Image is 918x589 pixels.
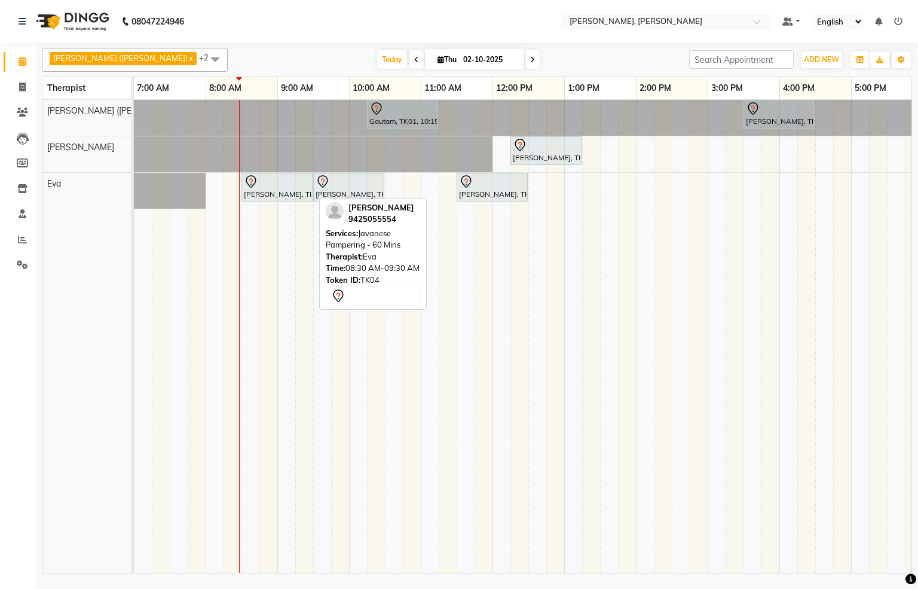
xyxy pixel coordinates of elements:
[30,5,112,38] img: logo
[326,252,363,261] span: Therapist:
[206,80,244,97] a: 8:00 AM
[348,213,414,225] div: 9425055554
[689,50,794,69] input: Search Appointment
[326,228,358,238] span: Services:
[852,80,889,97] a: 5:00 PM
[326,202,344,220] img: profile
[47,178,61,189] span: Eva
[53,53,188,63] span: [PERSON_NAME] ([PERSON_NAME])
[326,274,420,286] div: TK04
[377,50,407,69] span: Today
[188,53,193,63] a: x
[314,175,383,200] div: [PERSON_NAME], TK04, 09:30 AM-10:30 AM, Javanese Pampering - 60 Mins
[47,105,188,116] span: [PERSON_NAME] ([PERSON_NAME])
[326,228,400,250] span: Javanese Pampering - 60 Mins
[493,80,535,97] a: 12:00 PM
[243,175,311,200] div: [PERSON_NAME], TK04, 08:30 AM-09:30 AM, Javanese Pampering - 60 Mins
[326,251,420,263] div: Eva
[199,53,218,62] span: +2
[47,83,85,93] span: Therapist
[278,80,316,97] a: 9:00 AM
[368,102,437,127] div: Gautam, TK01, 10:15 AM-11:15 AM, Swedish De-Stress - 60 Mins
[565,80,602,97] a: 1:00 PM
[637,80,674,97] a: 2:00 PM
[350,80,393,97] a: 10:00 AM
[47,142,114,152] span: [PERSON_NAME]
[460,51,519,69] input: 2025-10-02
[434,55,460,64] span: Thu
[131,5,184,38] b: 08047224946
[804,55,839,64] span: ADD NEW
[458,175,527,200] div: [PERSON_NAME], TK05, 11:30 AM-12:30 PM, Swedish De-Stress - 60 Mins
[421,80,464,97] a: 11:00 AM
[780,80,818,97] a: 4:00 PM
[745,102,813,127] div: [PERSON_NAME], TK02, 03:30 PM-04:30 PM, Swedish De-Stress - 60 Mins
[134,80,172,97] a: 7:00 AM
[348,203,414,212] span: [PERSON_NAME]
[326,263,420,274] div: 08:30 AM-09:30 AM
[512,138,580,163] div: [PERSON_NAME], TK03, 12:15 PM-01:15 PM, Zivaya Signature Scraub - 60 Mins
[708,80,746,97] a: 3:00 PM
[326,263,345,273] span: Time:
[801,51,842,68] button: ADD NEW
[326,275,360,285] span: Token ID:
